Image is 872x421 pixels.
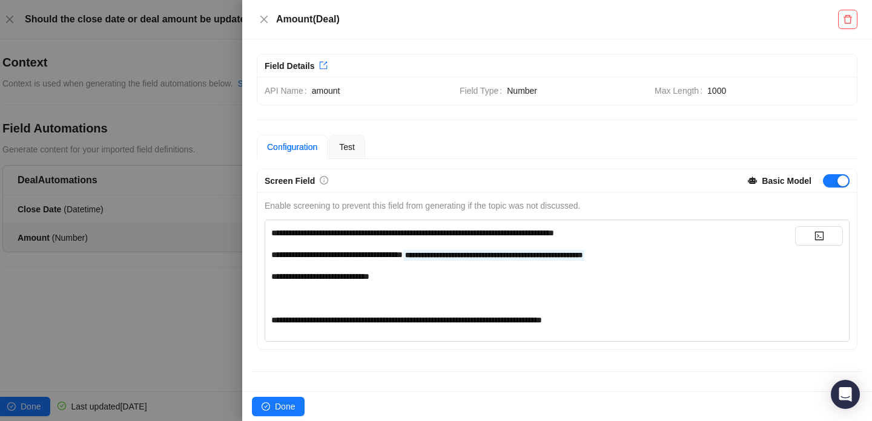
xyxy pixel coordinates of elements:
[265,201,580,211] span: Enable screening to prevent this field from generating if the topic was not discussed.
[312,84,450,97] span: amount
[265,176,315,186] span: Screen Field
[265,59,314,73] div: Field Details
[259,15,269,24] span: close
[707,84,850,97] span: 1000
[262,402,270,411] span: check-circle
[814,231,824,241] span: code
[655,84,707,97] span: Max Length
[252,397,305,416] button: Done
[320,176,328,184] span: info-circle
[831,380,860,409] div: Open Intercom Messenger
[267,140,317,154] div: Configuration
[265,84,312,97] span: API Name
[320,176,328,186] a: info-circle
[275,400,295,413] span: Done
[339,142,355,152] span: Test
[257,12,271,27] button: Close
[460,84,507,97] span: Field Type
[762,176,811,186] strong: Basic Model
[276,12,838,27] h5: Amount ( Deal )
[843,15,853,24] span: delete
[507,84,645,97] span: Number
[319,61,328,70] span: export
